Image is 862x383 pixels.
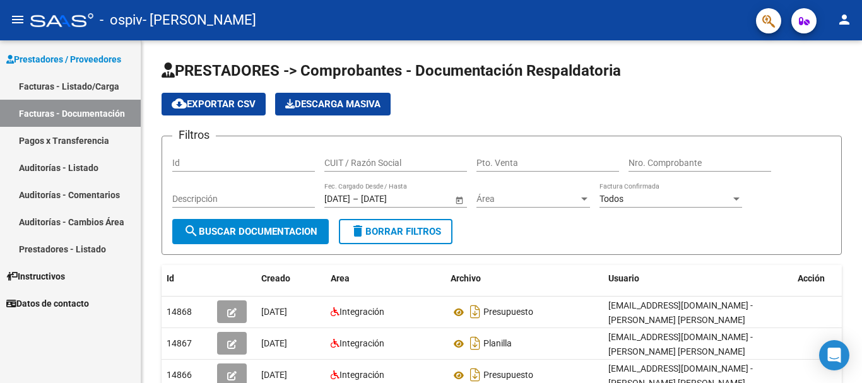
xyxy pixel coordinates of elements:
[167,307,192,317] span: 14868
[6,52,121,66] span: Prestadores / Proveedores
[261,273,290,283] span: Creado
[172,96,187,111] mat-icon: cloud_download
[339,370,384,380] span: Integración
[6,297,89,310] span: Datos de contacto
[261,307,287,317] span: [DATE]
[172,98,256,110] span: Exportar CSV
[819,340,849,370] div: Open Intercom Messenger
[608,273,639,283] span: Usuario
[285,98,381,110] span: Descarga Masiva
[326,265,446,292] datatable-header-cell: Area
[467,302,483,322] i: Descargar documento
[793,265,856,292] datatable-header-cell: Acción
[483,339,512,349] span: Planilla
[603,265,793,292] datatable-header-cell: Usuario
[162,265,212,292] datatable-header-cell: Id
[476,194,579,204] span: Área
[256,265,326,292] datatable-header-cell: Creado
[483,307,533,317] span: Presupuesto
[353,194,358,204] span: –
[467,333,483,353] i: Descargar documento
[184,223,199,239] mat-icon: search
[324,194,350,204] input: Start date
[167,338,192,348] span: 14867
[350,226,441,237] span: Borrar Filtros
[6,269,65,283] span: Instructivos
[261,338,287,348] span: [DATE]
[167,370,192,380] span: 14866
[162,62,621,80] span: PRESTADORES -> Comprobantes - Documentación Respaldatoria
[798,273,825,283] span: Acción
[172,126,216,144] h3: Filtros
[275,93,391,115] app-download-masive: Descarga masiva de comprobantes (adjuntos)
[837,12,852,27] mat-icon: person
[339,338,384,348] span: Integración
[339,307,384,317] span: Integración
[339,219,452,244] button: Borrar Filtros
[446,265,603,292] datatable-header-cell: Archivo
[483,370,533,380] span: Presupuesto
[143,6,256,34] span: - [PERSON_NAME]
[599,194,623,204] span: Todos
[331,273,350,283] span: Area
[167,273,174,283] span: Id
[361,194,423,204] input: End date
[261,370,287,380] span: [DATE]
[608,300,753,325] span: [EMAIL_ADDRESS][DOMAIN_NAME] - [PERSON_NAME] [PERSON_NAME]
[608,332,753,356] span: [EMAIL_ADDRESS][DOMAIN_NAME] - [PERSON_NAME] [PERSON_NAME]
[184,226,317,237] span: Buscar Documentacion
[162,93,266,115] button: Exportar CSV
[275,93,391,115] button: Descarga Masiva
[451,273,481,283] span: Archivo
[172,219,329,244] button: Buscar Documentacion
[350,223,365,239] mat-icon: delete
[10,12,25,27] mat-icon: menu
[452,193,466,206] button: Open calendar
[100,6,143,34] span: - ospiv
